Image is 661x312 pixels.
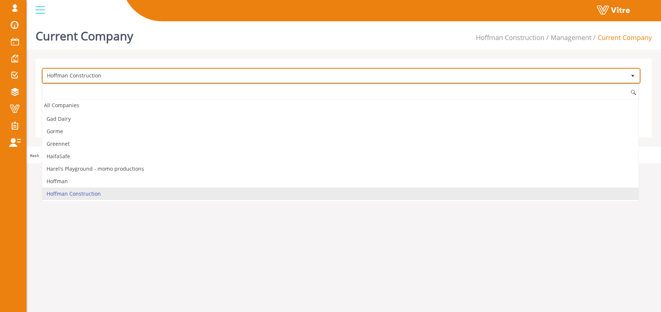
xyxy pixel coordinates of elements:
li: Harel's Playground - momo productions [42,163,639,175]
li: Hoffman Construction [42,188,639,200]
li: HaifaSafe [42,150,639,163]
li: Gorme [42,125,639,138]
span: select [626,69,639,83]
span: Hoffman Construction [43,69,626,82]
li: Hoffman [42,175,639,188]
div: All Companies [42,100,639,110]
li: Hoffman Self-Perform [42,200,639,213]
li: Greennet [42,138,639,150]
span: Hash 'a5c4531' Date '[DATE] 07:08:14 +0000' Branch 'Production' [30,154,169,158]
h1: Current Company [36,18,133,50]
a: Hoffman Construction [476,33,544,42]
li: Gad Dairy [42,113,639,125]
li: Current Company [591,33,652,43]
li: Management [544,33,591,43]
